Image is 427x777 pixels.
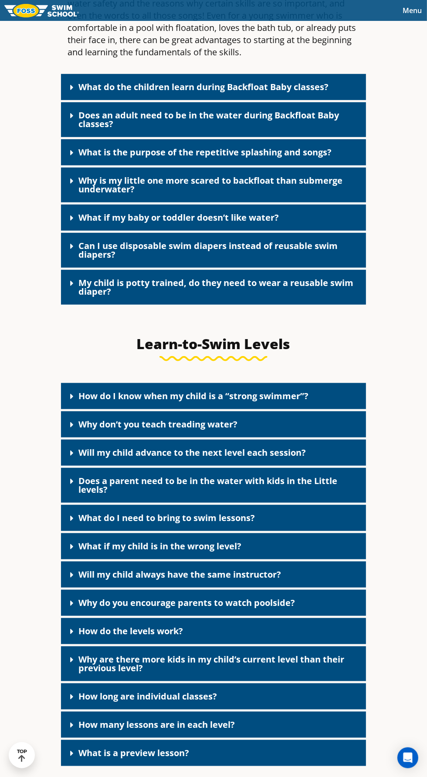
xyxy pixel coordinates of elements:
[397,4,427,17] button: Toggle navigation
[78,447,306,458] a: Will my child advance to the next level each session?
[61,411,366,437] div: Why don’t you teach treading water?
[78,212,279,223] a: What if my baby or toddler doesn’t like water?
[78,418,237,430] a: Why don’t you teach treading water?
[403,6,422,15] span: Menu
[61,683,366,710] div: How long are individual classes?
[61,74,366,100] div: What do the children learn during Backfloat Baby classes?
[78,146,332,158] a: What is the purpose of the repetitive splashing and songs?
[61,712,366,738] div: How many lessons are in each level?
[78,81,329,93] a: What do the children learn during Backfloat Baby classes?
[61,590,366,616] div: Why do you encourage parents to watch poolside?
[61,102,366,137] div: Does an adult need to be in the water during Backfloat Baby classes?
[61,562,366,588] div: Will my child always have the same instructor?
[61,168,366,202] div: Why is my little one more scared to backfloat than submerge underwater?
[61,533,366,559] div: What if my child is in the wrong level?
[61,505,366,531] div: What do I need to bring to swim lessons?
[78,277,353,297] a: My child is potty trained, do they need to wear a reusable swim diaper?
[78,512,255,524] a: What do I need to bring to swim lessons?
[78,597,295,609] a: Why do you encourage parents to watch poolside?
[78,175,342,195] a: Why is my little one more scared to backfloat than submerge underwater?
[78,690,217,702] a: How long are individual classes?
[4,4,79,17] img: FOSS Swim School Logo
[61,233,366,268] div: Can I use disposable swim diapers instead of reusable swim diapers?
[78,568,281,580] a: Will my child always have the same instructor?
[61,270,366,305] div: My child is potty trained, do they need to wear a reusable swim diaper?
[61,205,366,231] div: What if my baby or toddler doesn’t like water?
[61,740,366,766] div: What is a preview lesson?
[78,625,183,637] a: How do the levels work?
[78,240,338,260] a: Can I use disposable swim diapers instead of reusable swim diapers?
[61,618,366,644] div: How do the levels work?
[61,646,366,681] div: Why are there more kids in my child’s current level than their previous level?
[78,653,344,674] a: Why are there more kids in my child’s current level than their previous level?
[61,440,366,466] div: Will my child advance to the next level each session?
[78,747,189,759] a: What is a preview lesson?
[78,540,241,552] a: What if my child is in the wrong level?
[78,109,339,130] a: Does an adult need to be in the water during Backfloat Baby classes?
[78,475,337,495] a: Does a parent need to be in the water with kids in the Little levels?
[61,383,366,409] div: How do I know when my child is a “strong swimmer”?
[17,749,27,762] div: TOP
[61,335,366,353] h3: Learn-to-Swim Levels
[61,468,366,503] div: Does a parent need to be in the water with kids in the Little levels?
[78,390,308,402] a: How do I know when my child is a “strong swimmer”?
[61,139,366,165] div: What is the purpose of the repetitive splashing and songs?
[397,747,418,768] div: Open Intercom Messenger
[78,719,235,730] a: How many lessons are in each level?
